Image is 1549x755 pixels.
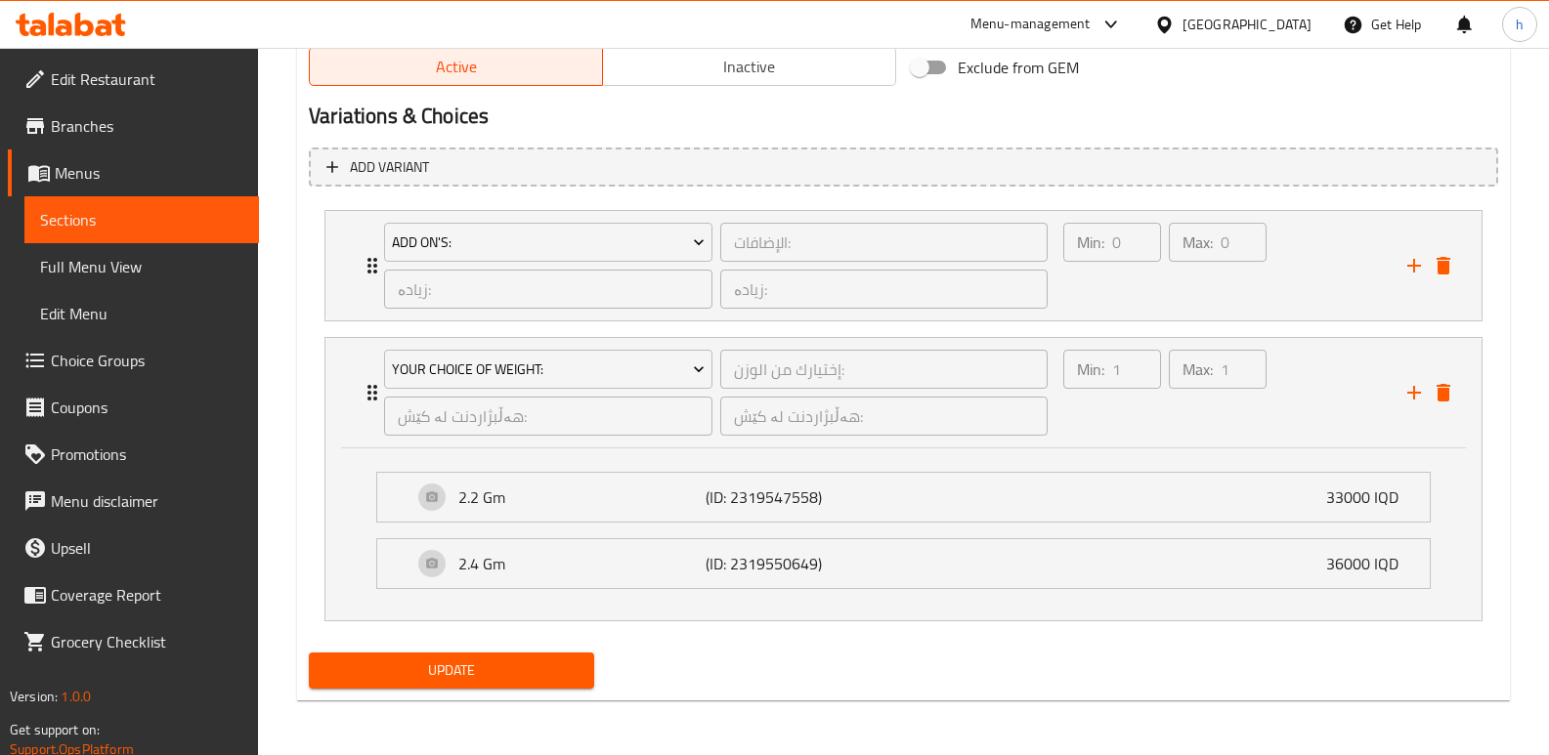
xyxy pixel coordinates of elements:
[1399,378,1429,407] button: add
[611,53,888,81] span: Inactive
[40,208,243,231] span: Sections
[51,349,243,372] span: Choice Groups
[8,618,259,665] a: Grocery Checklist
[384,350,712,389] button: Your Choice Of Weight:
[51,583,243,607] span: Coverage Report
[51,630,243,653] span: Grocery Checklist
[309,652,594,689] button: Update
[24,290,259,337] a: Edit Menu
[1326,485,1414,509] p: 33000 IQD
[8,478,259,524] a: Menu disclaimer
[1429,378,1458,407] button: delete
[350,155,429,180] span: Add variant
[377,473,1430,522] div: Expand
[24,243,259,290] a: Full Menu View
[8,431,259,478] a: Promotions
[55,161,243,185] span: Menus
[458,552,706,575] p: 2.4 Gm
[51,67,243,91] span: Edit Restaurant
[51,489,243,513] span: Menu disclaimer
[1077,357,1104,381] p: Min:
[10,684,58,709] span: Version:
[8,56,259,103] a: Edit Restaurant
[384,223,712,262] button: Add On's:
[10,717,100,742] span: Get support on:
[8,571,259,618] a: Coverage Report
[8,384,259,431] a: Coupons
[377,539,1430,588] div: Expand
[1077,231,1104,254] p: Min:
[51,536,243,560] span: Upsell
[40,255,243,278] span: Full Menu View
[706,552,871,575] p: (ID: 2319550649)
[61,684,91,709] span: 1.0.0
[309,102,1498,131] h2: Variations & Choices
[1326,552,1414,575] p: 36000 IQD
[1183,231,1213,254] p: Max:
[51,396,243,419] span: Coupons
[8,103,259,149] a: Branches
[602,47,896,86] button: Inactive
[309,147,1498,188] button: Add variant
[325,211,1482,320] div: Expand
[970,13,1091,36] div: Menu-management
[324,658,579,683] span: Update
[325,338,1482,447] div: Expand
[51,114,243,138] span: Branches
[309,47,603,86] button: Active
[1516,14,1524,35] span: h
[1183,14,1312,35] div: [GEOGRAPHIC_DATA]
[958,56,1079,79] span: Exclude from GEM
[392,231,706,255] span: Add On's:
[8,524,259,571] a: Upsell
[318,53,595,81] span: Active
[309,329,1498,629] li: ExpandExpandExpand
[24,196,259,243] a: Sections
[8,337,259,384] a: Choice Groups
[1183,357,1213,381] p: Max:
[706,485,871,509] p: (ID: 2319547558)
[40,302,243,325] span: Edit Menu
[309,202,1498,329] li: Expand
[458,485,706,509] p: 2.2 Gm
[51,442,243,466] span: Promotions
[1399,251,1429,280] button: add
[8,149,259,196] a: Menus
[1429,251,1458,280] button: delete
[392,357,706,382] span: Your Choice Of Weight:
